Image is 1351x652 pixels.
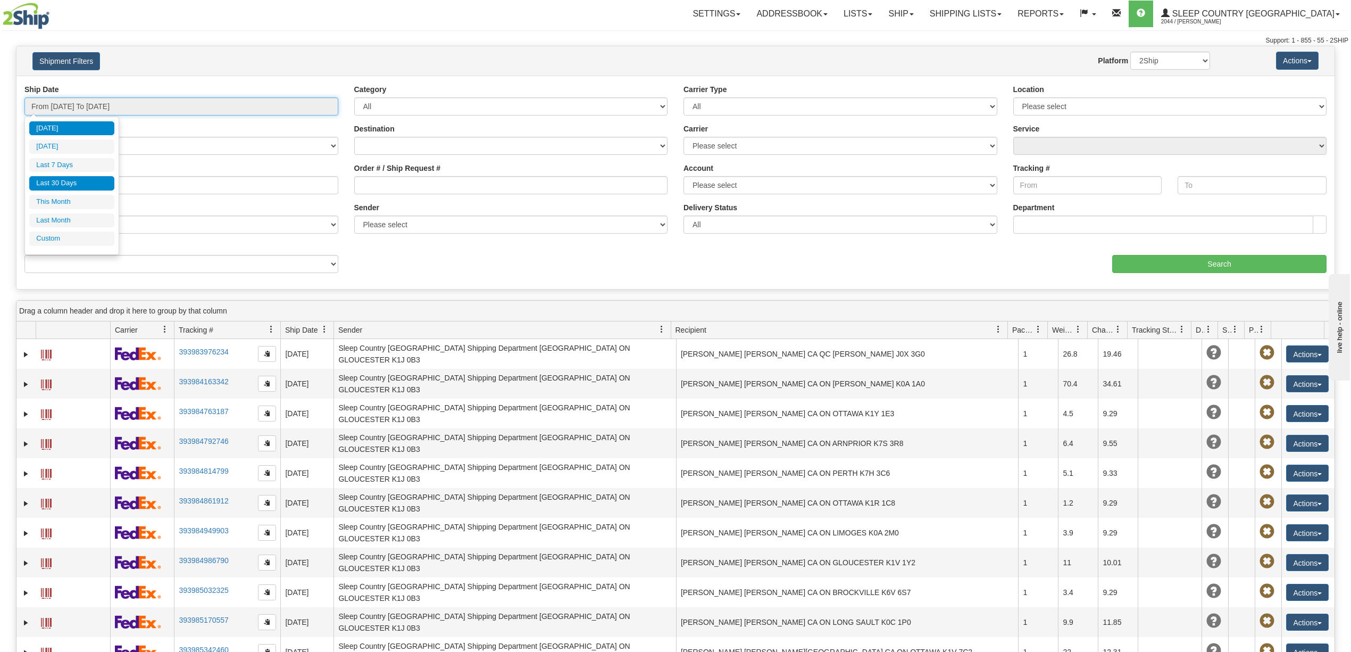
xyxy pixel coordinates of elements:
td: 3.4 [1058,577,1098,607]
a: Ship Date filter column settings [315,320,333,339]
label: Tracking # [1013,163,1050,174]
td: 34.61 [1098,369,1138,399]
td: [DATE] [280,488,333,518]
a: Charge filter column settings [1109,320,1127,339]
td: [PERSON_NAME] [PERSON_NAME] CA ON [PERSON_NAME] K0A 1A0 [676,369,1019,399]
span: Packages [1012,325,1035,335]
a: 393983976234 [179,348,228,356]
a: Expand [21,588,31,598]
label: Category [354,84,387,95]
a: Label [41,524,52,541]
a: Expand [21,349,31,360]
img: logo2044.jpg [3,3,49,29]
li: [DATE] [29,121,114,136]
td: [DATE] [280,458,333,488]
td: 6.4 [1058,428,1098,458]
td: 9.55 [1098,428,1138,458]
div: Support: 1 - 855 - 55 - 2SHIP [3,36,1348,45]
div: live help - online [8,9,98,17]
span: Pickup Not Assigned [1260,345,1274,360]
a: Tracking Status filter column settings [1173,320,1191,339]
td: 1 [1018,488,1058,518]
a: 393985170557 [179,616,228,624]
a: Label [41,434,52,451]
label: Platform [1098,55,1128,66]
a: Label [41,375,52,392]
td: [DATE] [280,339,333,369]
span: Pickup Not Assigned [1260,435,1274,450]
button: Actions [1286,554,1329,571]
td: 9.29 [1098,577,1138,607]
a: 393984861912 [179,497,228,505]
button: Actions [1286,524,1329,541]
label: Service [1013,123,1040,134]
button: Copy to clipboard [258,406,276,422]
span: Ship Date [285,325,318,335]
td: [DATE] [280,577,333,607]
td: Sleep Country [GEOGRAPHIC_DATA] Shipping Department [GEOGRAPHIC_DATA] ON GLOUCESTER K1J 0B3 [333,458,676,488]
span: Unknown [1206,435,1221,450]
a: Label [41,345,52,362]
span: 2044 / [PERSON_NAME] [1161,16,1241,27]
a: Tracking # filter column settings [262,320,280,339]
a: Expand [21,439,31,449]
td: Sleep Country [GEOGRAPHIC_DATA] Shipping Department [GEOGRAPHIC_DATA] ON GLOUCESTER K1J 0B3 [333,548,676,577]
span: Pickup Not Assigned [1260,375,1274,390]
a: Carrier filter column settings [156,320,174,339]
td: [PERSON_NAME] [PERSON_NAME] CA ON ARNPRIOR K7S 3R8 [676,428,1019,458]
td: 1 [1018,548,1058,577]
button: Actions [1286,435,1329,452]
label: Carrier [683,123,708,134]
button: Actions [1286,494,1329,511]
td: 1 [1018,339,1058,369]
li: This Month [29,195,114,209]
a: Packages filter column settings [1029,320,1047,339]
li: Last 30 Days [29,176,114,191]
td: 1 [1018,399,1058,428]
label: Destination [354,123,395,134]
span: Unknown [1206,375,1221,390]
label: Account [683,163,713,174]
span: Unknown [1206,494,1221,509]
input: Search [1112,255,1327,273]
td: [PERSON_NAME] [PERSON_NAME] CA ON OTTAWA K1R 1C8 [676,488,1019,518]
a: Sleep Country [GEOGRAPHIC_DATA] 2044 / [PERSON_NAME] [1153,1,1348,27]
td: [DATE] [280,369,333,399]
span: Pickup Not Assigned [1260,614,1274,629]
span: Pickup Not Assigned [1260,494,1274,509]
td: 70.4 [1058,369,1098,399]
td: 10.01 [1098,548,1138,577]
img: 2 - FedEx Express® [115,407,161,420]
td: 9.9 [1058,607,1098,637]
a: Expand [21,409,31,419]
img: 2 - FedEx Express® [115,347,161,360]
img: 2 - FedEx Express® [115,615,161,629]
img: 2 - FedEx Express® [115,556,161,569]
td: [DATE] [280,399,333,428]
img: 2 - FedEx Express® [115,585,161,599]
button: Shipment Filters [32,52,100,70]
span: Unknown [1206,345,1221,360]
button: Actions [1286,465,1329,482]
a: Ship [880,1,921,27]
a: Recipient filter column settings [989,320,1007,339]
td: 1.2 [1058,488,1098,518]
a: Shipment Issues filter column settings [1226,320,1244,339]
img: 2 - FedEx Express® [115,496,161,509]
a: Weight filter column settings [1069,320,1087,339]
button: Copy to clipboard [258,584,276,600]
button: Actions [1276,52,1319,70]
td: 3.9 [1058,518,1098,548]
td: 9.29 [1098,399,1138,428]
td: 9.29 [1098,518,1138,548]
span: Unknown [1206,405,1221,420]
iframe: chat widget [1327,271,1350,380]
span: Unknown [1206,524,1221,539]
button: Actions [1286,345,1329,362]
td: 9.29 [1098,488,1138,518]
td: 1 [1018,607,1058,637]
a: 393985032325 [179,586,228,595]
td: [PERSON_NAME] [PERSON_NAME] CA QC [PERSON_NAME] J0X 3G0 [676,339,1019,369]
td: 19.46 [1098,339,1138,369]
td: Sleep Country [GEOGRAPHIC_DATA] Shipping Department [GEOGRAPHIC_DATA] ON GLOUCESTER K1J 0B3 [333,369,676,399]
